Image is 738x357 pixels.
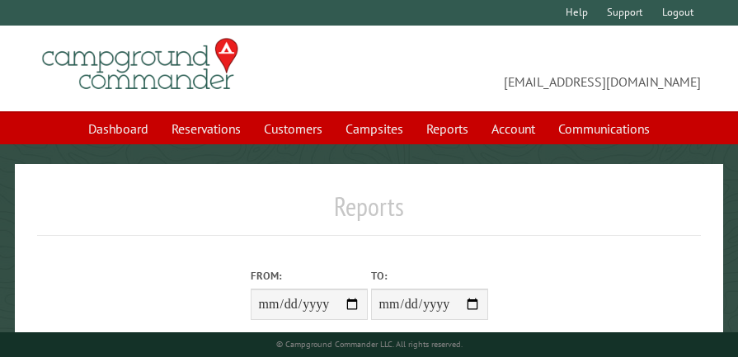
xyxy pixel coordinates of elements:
[254,113,332,144] a: Customers
[162,113,251,144] a: Reservations
[369,45,702,92] span: [EMAIL_ADDRESS][DOMAIN_NAME]
[371,268,488,284] label: To:
[37,190,702,236] h1: Reports
[336,113,413,144] a: Campsites
[37,32,243,96] img: Campground Commander
[548,113,660,144] a: Communications
[276,339,463,350] small: © Campground Commander LLC. All rights reserved.
[416,113,478,144] a: Reports
[251,268,368,284] label: From:
[78,113,158,144] a: Dashboard
[482,113,545,144] a: Account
